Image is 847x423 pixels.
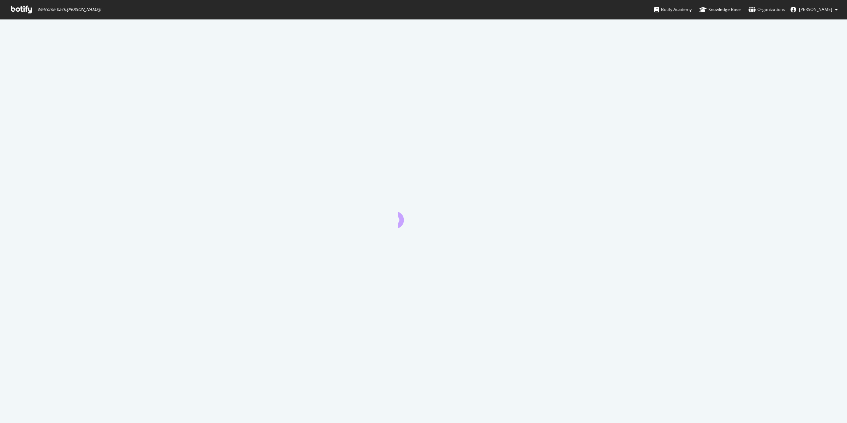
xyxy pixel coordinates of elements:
[785,4,843,15] button: [PERSON_NAME]
[699,6,741,13] div: Knowledge Base
[398,203,449,228] div: animation
[799,6,832,12] span: Brendan O'Connell
[749,6,785,13] div: Organizations
[37,7,101,12] span: Welcome back, [PERSON_NAME] !
[654,6,692,13] div: Botify Academy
